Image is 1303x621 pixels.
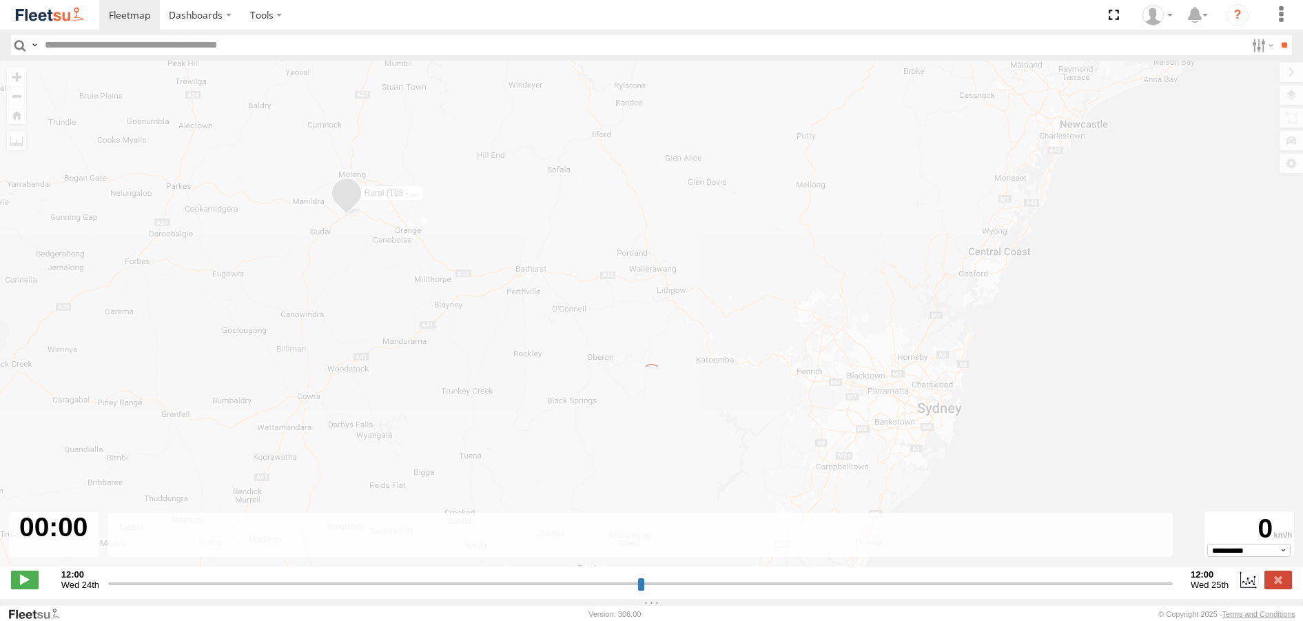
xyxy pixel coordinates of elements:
div: © Copyright 2025 - [1158,610,1295,618]
label: Close [1264,571,1292,589]
div: 0 [1207,513,1292,544]
div: Darren Small [1138,5,1178,26]
label: Search Query [29,35,40,55]
strong: 12:00 [61,569,99,580]
img: fleetsu-logo-horizontal.svg [14,6,85,24]
a: Visit our Website [8,607,71,621]
div: Version: 306.00 [588,610,641,618]
label: Search Filter Options [1246,35,1276,55]
i: ? [1227,4,1249,26]
strong: 12:00 [1191,569,1229,580]
label: Play/Stop [11,571,39,589]
span: Wed 25th [1191,580,1229,590]
a: Terms and Conditions [1222,610,1295,618]
span: Wed 24th [61,580,99,590]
